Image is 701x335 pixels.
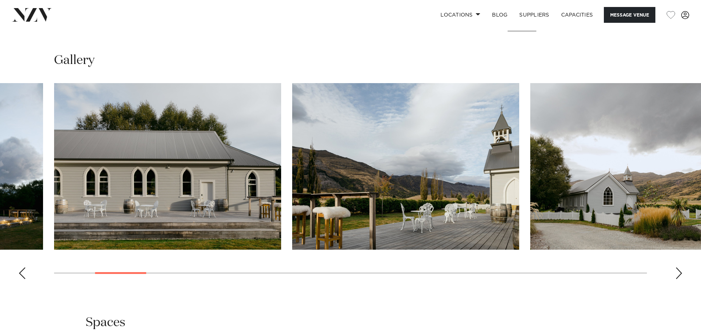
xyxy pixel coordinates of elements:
a: Capacities [555,7,599,23]
a: SUPPLIERS [513,7,555,23]
a: BLOG [486,7,513,23]
h2: Spaces [86,314,125,331]
button: Message Venue [604,7,655,23]
img: nzv-logo.png [12,8,52,21]
a: Locations [435,7,486,23]
swiper-slide: 4 / 29 [292,83,519,250]
h2: Gallery [54,52,95,69]
swiper-slide: 3 / 29 [54,83,281,250]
